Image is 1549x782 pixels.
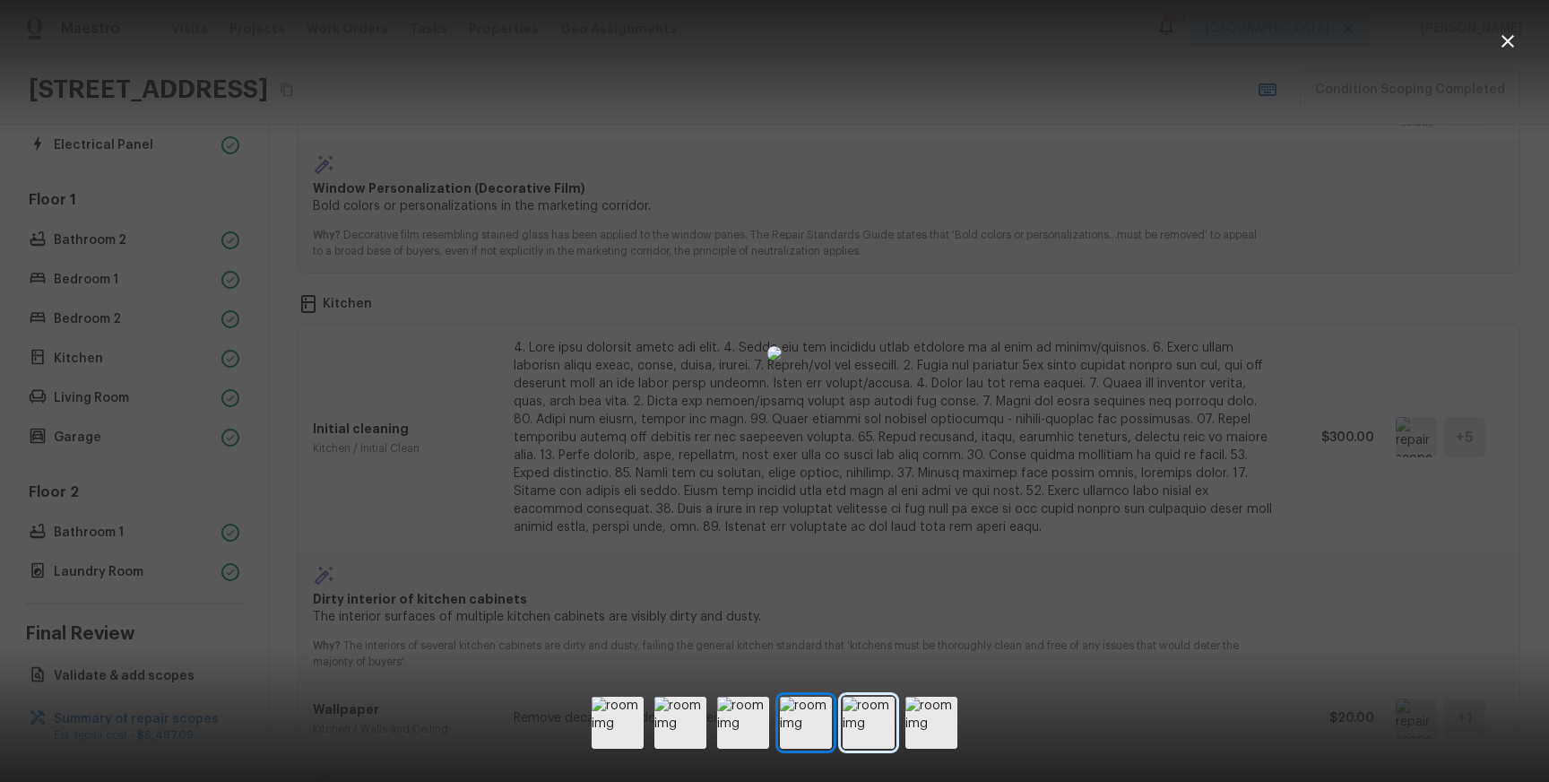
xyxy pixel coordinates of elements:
img: room img [717,697,769,749]
img: room img [592,697,644,749]
img: room img [905,697,957,749]
img: room img [654,697,706,749]
img: room img [843,697,895,749]
img: 0a01eb1e-9f8a-4c1e-bcaa-12de790d8064.jpg [767,346,782,361]
img: room img [780,697,832,749]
